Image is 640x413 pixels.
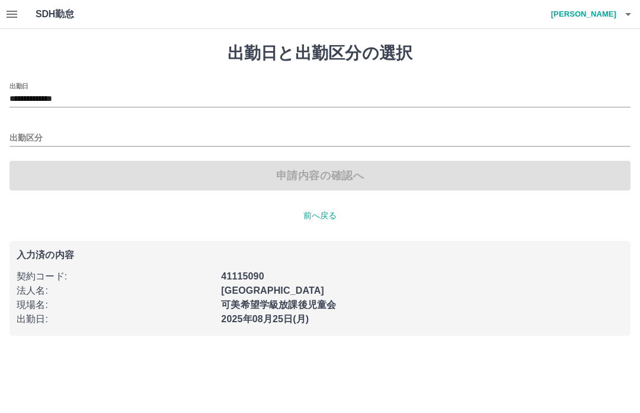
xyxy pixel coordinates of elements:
[17,312,214,326] p: 出勤日 :
[17,298,214,312] p: 現場名 :
[221,271,264,281] b: 41115090
[221,285,324,296] b: [GEOGRAPHIC_DATA]
[9,209,631,222] p: 前へ戻る
[17,269,214,284] p: 契約コード :
[221,314,309,324] b: 2025年08月25日(月)
[17,250,623,260] p: 入力済の内容
[221,300,336,310] b: 可美希望学級放課後児童会
[17,284,214,298] p: 法人名 :
[9,43,631,63] h1: 出勤日と出勤区分の選択
[9,81,28,90] label: 出勤日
